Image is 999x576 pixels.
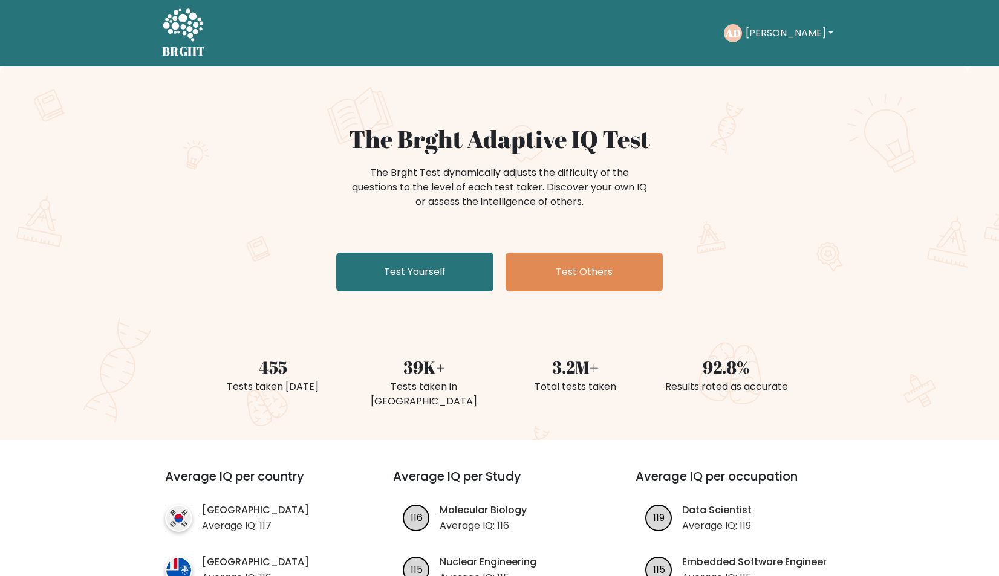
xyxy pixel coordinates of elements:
[652,562,665,576] text: 115
[506,253,663,291] a: Test Others
[682,503,752,517] a: Data Scientist
[636,469,849,498] h3: Average IQ per occupation
[658,380,795,394] div: Results rated as accurate
[410,510,422,524] text: 116
[724,26,740,40] text: AD
[356,380,492,409] div: Tests taken in [GEOGRAPHIC_DATA]
[202,519,309,533] p: Average IQ: 117
[348,166,651,209] div: The Brght Test dynamically adjusts the difficulty of the questions to the level of each test take...
[204,354,341,380] div: 455
[356,354,492,380] div: 39K+
[440,503,527,517] a: Molecular Biology
[202,503,309,517] a: [GEOGRAPHIC_DATA]
[507,380,643,394] div: Total tests taken
[393,469,607,498] h3: Average IQ per Study
[162,44,206,59] h5: BRGHT
[204,125,795,154] h1: The Brght Adaptive IQ Test
[202,555,309,569] a: [GEOGRAPHIC_DATA]
[410,562,422,576] text: 115
[507,354,643,380] div: 3.2M+
[162,5,206,62] a: BRGHT
[165,505,192,532] img: country
[658,354,795,380] div: 92.8%
[440,555,536,569] a: Nuclear Engineering
[165,469,350,498] h3: Average IQ per country
[682,555,827,569] a: Embedded Software Engineer
[682,519,752,533] p: Average IQ: 119
[336,253,493,291] a: Test Yourself
[440,519,527,533] p: Average IQ: 116
[742,25,837,41] button: [PERSON_NAME]
[653,510,665,524] text: 119
[204,380,341,394] div: Tests taken [DATE]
